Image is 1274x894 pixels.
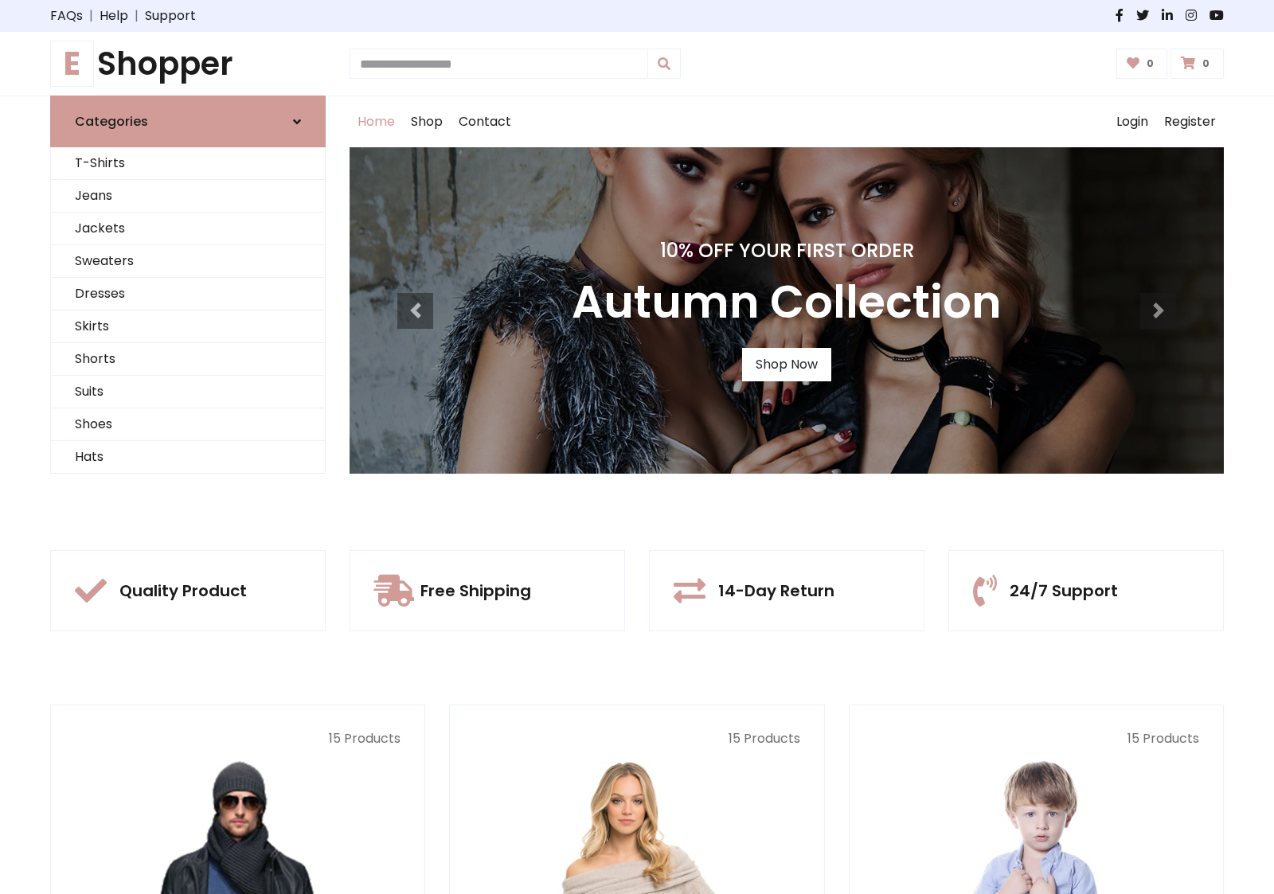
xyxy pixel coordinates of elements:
h5: Quality Product [119,581,247,600]
h5: 14-Day Return [718,581,834,600]
span: E [50,41,94,87]
a: 0 [1116,49,1168,79]
a: Login [1108,96,1156,147]
a: FAQs [50,6,83,25]
span: 0 [1143,57,1158,71]
span: 0 [1198,57,1213,71]
a: EShopper [50,45,326,83]
a: Sweaters [51,245,325,278]
a: Help [100,6,128,25]
h3: Autumn Collection [572,275,1002,329]
a: Dresses [51,278,325,310]
span: | [83,6,100,25]
p: 15 Products [873,729,1199,748]
h4: 10% Off Your First Order [572,240,1002,263]
a: Shorts [51,343,325,376]
span: | [128,6,145,25]
a: Contact [451,96,519,147]
a: Shoes [51,408,325,441]
a: Register [1156,96,1224,147]
h5: 24/7 Support [1010,581,1118,600]
h1: Shopper [50,45,326,83]
a: Jackets [51,213,325,245]
h5: Free Shipping [420,581,531,600]
h6: Categories [75,114,148,129]
a: Skirts [51,310,325,343]
a: Jeans [51,180,325,213]
a: Home [350,96,403,147]
a: Suits [51,376,325,408]
a: Categories [50,96,326,147]
p: 15 Products [474,729,799,748]
a: 0 [1170,49,1224,79]
a: Hats [51,441,325,474]
a: T-Shirts [51,147,325,180]
a: Support [145,6,196,25]
a: Shop Now [742,348,831,381]
a: Shop [403,96,451,147]
p: 15 Products [75,729,401,748]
